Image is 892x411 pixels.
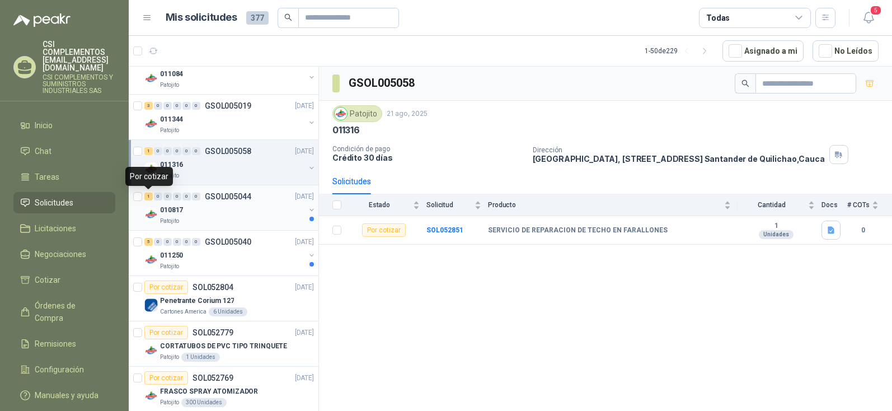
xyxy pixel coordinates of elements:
[35,300,105,324] span: Órdenes de Compra
[349,74,416,92] h3: GSOL005058
[173,147,181,155] div: 0
[192,147,200,155] div: 0
[160,160,183,170] p: 011316
[205,147,251,155] p: GSOL005058
[533,154,825,164] p: [GEOGRAPHIC_DATA], [STREET_ADDRESS] Santander de Quilichao , Cauca
[181,353,220,362] div: 1 Unidades
[741,80,749,87] span: search
[193,329,233,337] p: SOL052779
[144,208,158,221] img: Company Logo
[533,146,825,154] p: Dirección
[348,201,411,209] span: Estado
[166,10,237,26] h1: Mis solicitudes
[160,205,183,216] p: 010817
[160,126,179,135] p: Patojito
[144,117,158,130] img: Company Logo
[35,222,76,235] span: Licitaciones
[129,276,318,321] a: Por cotizarSOL052804[DATE] Company LogoPenetrante Corium 127Cartones America6 Unidades
[13,192,115,213] a: Solicitudes
[426,226,463,234] b: SOL052851
[706,12,730,24] div: Todas
[295,237,314,247] p: [DATE]
[163,238,172,246] div: 0
[43,74,115,94] p: CSI COMPLEMENTOS Y SUMINISTROS INDUSTRIALES SAS
[858,8,879,28] button: 5
[144,54,316,90] a: 1 0 0 0 0 0 GSOL004998[DATE] Company Logo011084Patojito
[205,193,251,200] p: GSOL005044
[160,353,179,362] p: Patojito
[160,114,183,125] p: 011344
[192,102,200,110] div: 0
[759,230,794,239] div: Unidades
[488,226,668,235] b: SERVICIO DE REPARACION DE TECHO EN FARALLONES
[144,72,158,85] img: Company Logo
[35,363,84,376] span: Configuración
[13,141,115,162] a: Chat
[13,333,115,354] a: Remisiones
[13,295,115,329] a: Órdenes de Compra
[645,42,713,60] div: 1 - 50 de 229
[35,274,60,286] span: Cotizar
[144,102,153,110] div: 3
[43,40,115,72] p: CSI COMPLEMENTOS [EMAIL_ADDRESS][DOMAIN_NAME]
[284,13,292,21] span: search
[144,99,316,135] a: 3 0 0 0 0 0 GSOL005019[DATE] Company Logo011344Patojito
[13,115,115,136] a: Inicio
[160,307,206,316] p: Cartones America
[332,124,360,136] p: 011316
[335,108,347,120] img: Company Logo
[332,153,524,162] p: Crédito 30 días
[35,197,73,209] span: Solicitudes
[13,385,115,406] a: Manuales y ayuda
[173,102,181,110] div: 0
[35,389,98,401] span: Manuales y ayuda
[144,147,153,155] div: 1
[821,194,847,216] th: Docs
[209,307,247,316] div: 6 Unidades
[13,218,115,239] a: Licitaciones
[332,175,371,188] div: Solicitudes
[160,341,287,352] p: CORTATUBOS DE PVC TIPO TRINQUETE
[738,194,821,216] th: Cantidad
[205,238,251,246] p: GSOL005040
[144,344,158,357] img: Company Logo
[332,145,524,153] p: Condición de pago
[160,69,183,80] p: 011084
[163,102,172,110] div: 0
[488,201,722,209] span: Producto
[160,81,179,90] p: Patojito
[813,40,879,62] button: No Leídos
[144,298,158,312] img: Company Logo
[35,171,59,183] span: Tareas
[847,194,892,216] th: # COTs
[181,398,227,407] div: 300 Unidades
[13,359,115,380] a: Configuración
[160,398,179,407] p: Patojito
[160,262,179,271] p: Patojito
[160,250,183,261] p: 011250
[163,193,172,200] div: 0
[154,147,162,155] div: 0
[173,238,181,246] div: 0
[35,338,76,350] span: Remisiones
[154,193,162,200] div: 0
[144,190,316,226] a: 1 0 0 0 0 0 GSOL005044[DATE] Company Logo010817Patojito
[163,147,172,155] div: 0
[182,102,191,110] div: 0
[35,248,86,260] span: Negociaciones
[738,222,815,231] b: 1
[738,201,806,209] span: Cantidad
[722,40,804,62] button: Asignado a mi
[144,162,158,176] img: Company Logo
[295,146,314,157] p: [DATE]
[13,166,115,188] a: Tareas
[205,102,251,110] p: GSOL005019
[295,192,314,202] p: [DATE]
[332,105,382,122] div: Patojito
[144,389,158,403] img: Company Logo
[847,201,870,209] span: # COTs
[295,101,314,111] p: [DATE]
[182,147,191,155] div: 0
[144,238,153,246] div: 5
[144,253,158,267] img: Company Logo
